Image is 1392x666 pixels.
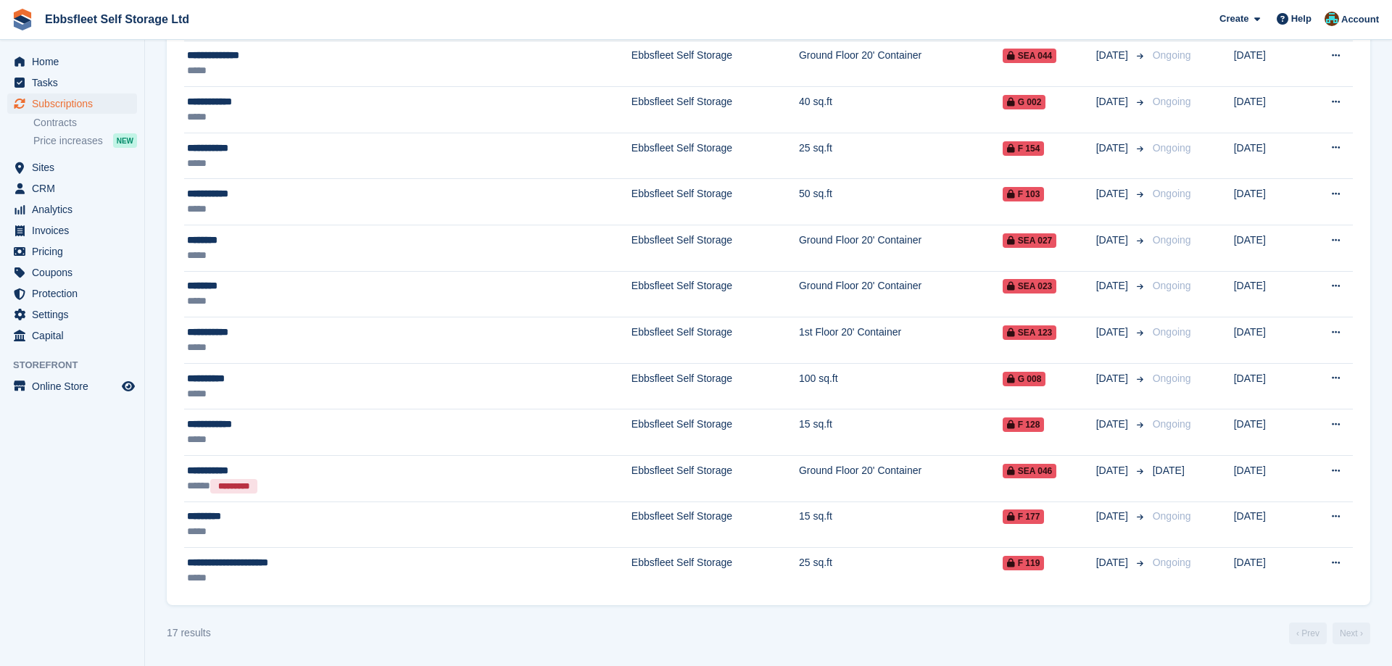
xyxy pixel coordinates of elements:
a: menu [7,241,137,262]
td: Ebbsfleet Self Storage [631,501,799,548]
span: SEA 027 [1003,233,1057,248]
a: menu [7,93,137,114]
span: SEA 023 [1003,279,1057,294]
span: Invoices [32,220,119,241]
span: Help [1291,12,1312,26]
span: Ongoing [1153,280,1191,291]
span: Create [1219,12,1248,26]
td: [DATE] [1234,41,1303,87]
span: F 177 [1003,509,1045,524]
span: Ongoing [1153,372,1191,384]
td: [DATE] [1234,133,1303,179]
a: Preview store [120,378,137,395]
td: [DATE] [1234,363,1303,409]
td: Ebbsfleet Self Storage [631,317,799,364]
div: NEW [113,133,137,148]
span: Ongoing [1153,96,1191,107]
a: menu [7,51,137,72]
a: menu [7,376,137,396]
a: Price increases NEW [33,133,137,149]
a: Ebbsfleet Self Storage Ltd [39,7,195,31]
span: Online Store [32,376,119,396]
span: Ongoing [1153,188,1191,199]
span: Capital [32,325,119,346]
td: Ebbsfleet Self Storage [631,456,799,502]
a: menu [7,283,137,304]
td: 15 sq.ft [799,409,1003,456]
span: G 002 [1003,95,1046,109]
td: 50 sq.ft [799,179,1003,225]
td: Ebbsfleet Self Storage [631,271,799,317]
td: Ebbsfleet Self Storage [631,41,799,87]
a: Previous [1289,623,1327,644]
td: [DATE] [1234,548,1303,594]
span: Ongoing [1153,49,1191,61]
a: menu [7,72,137,93]
span: Settings [32,304,119,325]
span: [DATE] [1096,233,1131,248]
span: F 128 [1003,417,1045,432]
span: Home [32,51,119,72]
span: Account [1341,12,1379,27]
td: [DATE] [1234,225,1303,272]
td: Ebbsfleet Self Storage [631,225,799,272]
span: [DATE] [1096,371,1131,386]
td: 40 sq.ft [799,87,1003,133]
td: 25 sq.ft [799,133,1003,179]
td: 100 sq.ft [799,363,1003,409]
nav: Page [1286,623,1373,644]
span: Storefront [13,358,144,372]
td: Ebbsfleet Self Storage [631,179,799,225]
span: [DATE] [1096,94,1131,109]
td: [DATE] [1234,271,1303,317]
span: [DATE] [1096,417,1131,432]
span: Ongoing [1153,510,1191,522]
span: Ongoing [1153,142,1191,154]
td: Ebbsfleet Self Storage [631,409,799,456]
a: menu [7,220,137,241]
a: menu [7,157,137,178]
span: [DATE] [1096,509,1131,524]
td: [DATE] [1234,456,1303,502]
a: Contracts [33,116,137,130]
div: 17 results [167,625,211,641]
span: [DATE] [1096,325,1131,340]
td: 1st Floor 20' Container [799,317,1003,364]
a: menu [7,178,137,199]
span: Ongoing [1153,418,1191,430]
td: Ground Floor 20' Container [799,41,1003,87]
td: Ebbsfleet Self Storage [631,548,799,594]
td: Ebbsfleet Self Storage [631,133,799,179]
span: Sites [32,157,119,178]
a: menu [7,325,137,346]
td: Ground Floor 20' Container [799,456,1003,502]
td: Ground Floor 20' Container [799,225,1003,272]
span: Ongoing [1153,326,1191,338]
td: Ebbsfleet Self Storage [631,363,799,409]
td: Ebbsfleet Self Storage [631,87,799,133]
span: Price increases [33,134,103,148]
span: Ongoing [1153,557,1191,568]
span: [DATE] [1096,141,1131,156]
span: [DATE] [1153,465,1185,476]
span: [DATE] [1096,555,1131,570]
td: 15 sq.ft [799,501,1003,548]
span: [DATE] [1096,48,1131,63]
span: SEA 123 [1003,325,1057,340]
a: Next [1333,623,1370,644]
span: Pricing [32,241,119,262]
span: G 008 [1003,372,1046,386]
span: Protection [32,283,119,304]
td: 25 sq.ft [799,548,1003,594]
span: Analytics [32,199,119,220]
td: [DATE] [1234,87,1303,133]
a: menu [7,262,137,283]
img: George Spring [1325,12,1339,26]
span: Coupons [32,262,119,283]
span: Tasks [32,72,119,93]
td: [DATE] [1234,409,1303,456]
img: stora-icon-8386f47178a22dfd0bd8f6a31ec36ba5ce8667c1dd55bd0f319d3a0aa187defe.svg [12,9,33,30]
span: SEA 044 [1003,49,1057,63]
span: [DATE] [1096,463,1131,478]
span: CRM [32,178,119,199]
